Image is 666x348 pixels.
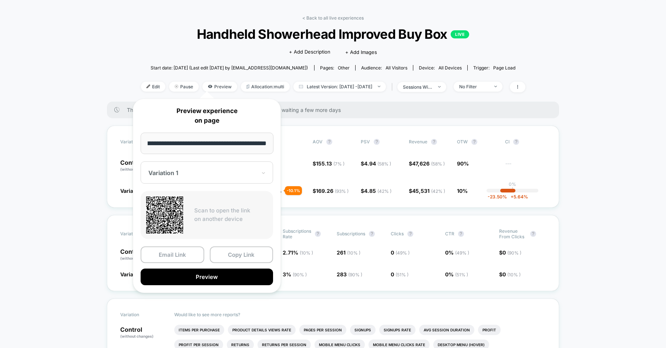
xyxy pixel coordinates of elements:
[169,82,199,92] span: Pause
[316,188,349,194] span: 169.26
[457,160,469,167] span: 90%
[457,139,498,145] span: OTW
[513,139,519,145] button: ?
[445,231,454,236] span: CTR
[457,188,468,194] span: 10%
[377,161,391,167] span: ( 58 % )
[174,312,546,317] p: Would like to see more reports?
[471,139,477,145] button: ?
[455,250,469,256] span: ( 49 % )
[127,107,544,113] span: There are still no statistically significant results. We recommend waiting a few more days
[409,188,445,194] span: $
[419,325,474,335] li: Avg Session Duration
[315,231,321,237] button: ?
[488,194,507,199] span: -23.50 %
[499,271,521,277] span: $
[228,325,296,335] li: Product Details Views Rate
[409,160,445,167] span: $
[285,186,302,195] div: - 10.1 %
[299,85,303,88] img: calendar
[120,334,154,338] span: (without changes)
[431,139,437,145] button: ?
[293,272,307,277] span: ( 90 % )
[147,85,150,88] img: edit
[361,65,407,71] div: Audience:
[458,231,464,237] button: ?
[455,272,468,277] span: ( 51 % )
[431,161,445,167] span: ( 58 % )
[412,160,445,167] span: 47,626
[374,139,380,145] button: ?
[141,106,273,125] p: Preview experience on page
[300,250,313,256] span: ( 10 % )
[396,250,410,256] span: ( 49 % )
[120,160,161,172] p: Control
[175,85,178,88] img: end
[120,271,143,277] span: Variant 3
[320,65,350,71] div: Pages:
[241,82,290,92] span: Allocation: multi
[174,325,224,335] li: Items Per Purchase
[283,228,311,239] span: Subscriptions Rate
[377,188,391,194] span: ( 42 % )
[396,272,408,277] span: ( 51 % )
[337,231,365,236] span: Subscriptions
[378,86,380,87] img: end
[120,228,161,239] span: Variation
[386,65,407,71] span: All Visitors
[438,65,462,71] span: all devices
[120,312,161,317] span: Variation
[120,139,161,145] span: Variation
[390,82,397,92] span: |
[337,249,360,256] span: 261
[348,272,362,277] span: ( 90 % )
[347,250,360,256] span: ( 10 % )
[338,65,350,71] span: other
[507,194,528,199] span: 5.64 %
[509,181,516,187] p: 0%
[316,160,344,167] span: 155.13
[502,271,521,277] span: 0
[313,160,344,167] span: $
[283,271,307,277] span: 3 %
[512,187,513,192] p: |
[345,49,377,55] span: + Add Images
[361,188,391,194] span: $
[364,188,391,194] span: 4.85
[293,82,386,92] span: Latest Version: [DATE] - [DATE]
[202,82,237,92] span: Preview
[337,271,362,277] span: 283
[445,271,468,277] span: 0 %
[478,325,501,335] li: Profit
[431,188,445,194] span: ( 42 % )
[246,85,249,89] img: rebalance
[403,84,433,90] div: sessions with impression
[413,65,467,71] span: Device:
[438,86,441,88] img: end
[361,160,391,167] span: $
[494,86,497,87] img: end
[505,161,546,172] span: ---
[505,139,546,145] span: CI
[326,139,332,145] button: ?
[369,231,375,237] button: ?
[120,167,154,171] span: (without changes)
[361,139,370,144] span: PSV
[507,250,521,256] span: ( 90 % )
[283,249,313,256] span: 2.71 %
[473,65,515,71] div: Trigger:
[499,249,521,256] span: $
[313,188,349,194] span: $
[141,82,165,92] span: Edit
[407,231,413,237] button: ?
[499,228,527,239] span: Revenue From Clicks
[445,249,469,256] span: 0 %
[502,249,521,256] span: 0
[451,30,469,38] p: LIVE
[141,246,204,263] button: Email Link
[120,188,143,194] span: Variant 3
[530,231,536,237] button: ?
[160,26,506,42] span: Handheld Showerhead Improved Buy Box
[289,48,330,56] span: + Add Description
[210,246,273,263] button: Copy Link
